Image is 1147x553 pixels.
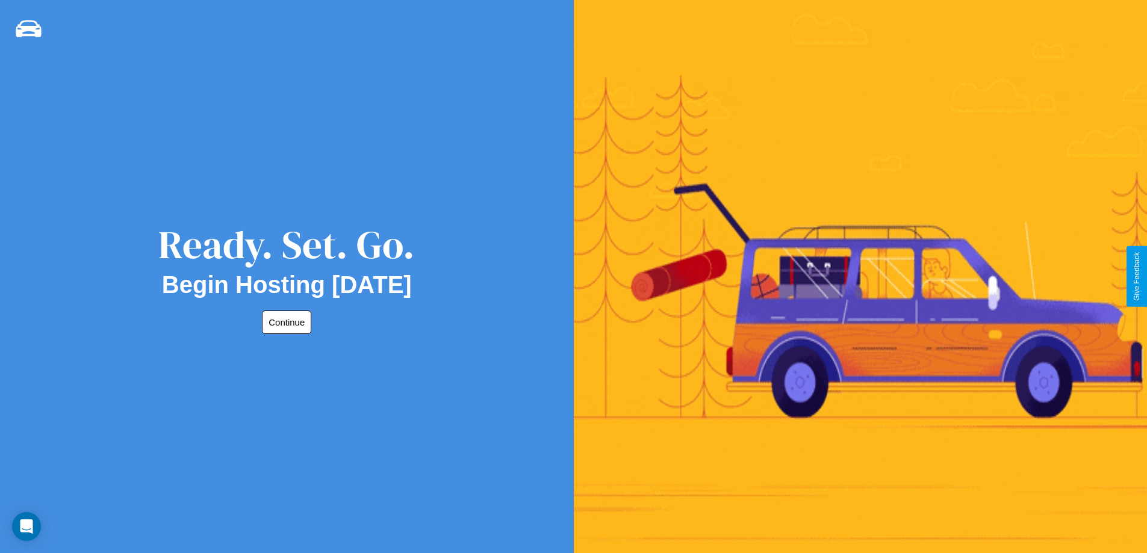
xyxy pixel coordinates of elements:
h2: Begin Hosting [DATE] [162,271,412,298]
div: Open Intercom Messenger [12,512,41,541]
div: Give Feedback [1133,252,1141,301]
button: Continue [262,310,311,334]
div: Ready. Set. Go. [158,218,415,271]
